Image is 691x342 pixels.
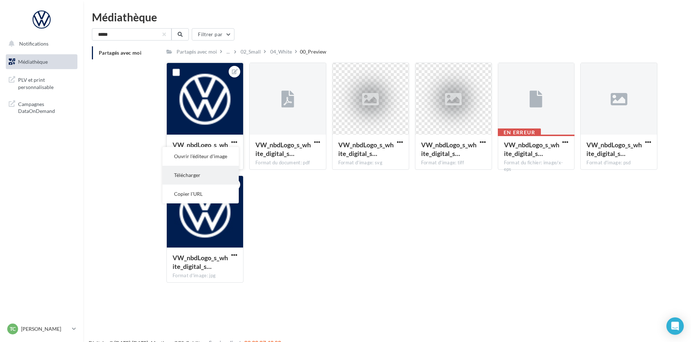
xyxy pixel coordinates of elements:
[270,48,292,55] div: 04_White
[586,141,642,157] span: VW_nbdLogo_s_white_digital_sRGB_Preview
[18,59,48,65] span: Médiathèque
[99,50,141,56] span: Partagés avec moi
[4,36,76,51] button: Notifications
[192,28,234,41] button: Filtrer par
[177,48,217,55] div: Partagés avec moi
[162,185,239,203] button: Copier l'URL
[300,48,326,55] div: 00_Preview
[18,75,75,90] span: PLV et print personnalisable
[18,99,75,115] span: Campagnes DataOnDemand
[4,96,79,118] a: Campagnes DataOnDemand
[10,325,16,333] span: TC
[666,317,684,335] div: Open Intercom Messenger
[4,72,79,93] a: PLV et print personnalisable
[338,160,403,166] div: Format d'image: svg
[241,48,261,55] div: 02_Small
[498,128,541,136] div: En erreur
[19,41,48,47] span: Notifications
[255,141,311,157] span: VW_nbdLogo_s_white_digital_sRGB_Preview
[21,325,69,333] p: [PERSON_NAME]
[338,141,394,157] span: VW_nbdLogo_s_white_digital_sRGB_Preview
[225,47,231,57] div: ...
[162,166,239,185] button: Télécharger
[421,141,476,157] span: VW_nbdLogo_s_white_digital_sRGB_Preview
[586,160,651,166] div: Format d'image: psd
[421,160,486,166] div: Format d'image: tiff
[92,12,682,22] div: Médiathèque
[173,273,237,279] div: Format d'image: jpg
[173,254,228,270] span: VW_nbdLogo_s_white_digital_sRGB_Preview
[4,54,79,69] a: Médiathèque
[504,141,559,157] span: VW_nbdLogo_s_white_digital_sRGB_Preview
[162,147,239,166] button: Ouvrir l'éditeur d'image
[255,160,320,166] div: Format du document: pdf
[504,160,569,173] div: Format du fichier: image/x-eps
[6,322,77,336] a: TC [PERSON_NAME]
[173,141,228,157] span: VW_nbdLogo_s_white_digital_sRGB_Preview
